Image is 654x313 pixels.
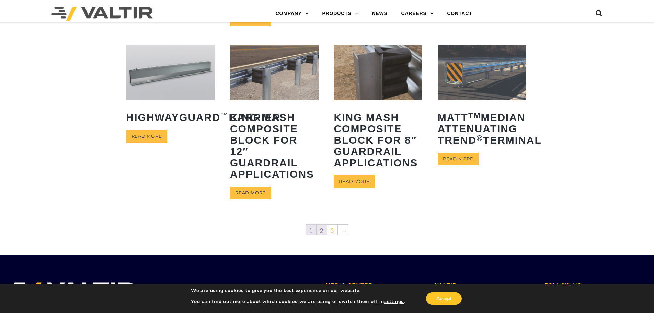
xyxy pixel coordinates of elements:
a: Read more about “MATTTM Median Attenuating TREND® Terminal” [438,153,479,165]
a: MATTTMMedian Attenuating TREND®Terminal [438,45,526,151]
a: HighwayGuard™Barrier [126,45,215,128]
button: settings [384,299,404,305]
a: Read more about “HighwayGuard™ Barrier” [126,130,167,143]
sup: ™ [220,111,229,120]
a: PRODUCTS [315,7,365,21]
img: Valtir [51,7,153,21]
h2: VALTIR [435,282,535,288]
a: NEWS [365,7,394,21]
a: 3 [327,225,337,235]
sup: ® [477,134,483,143]
a: CAREERS [394,7,440,21]
a: COMPANY [269,7,315,21]
img: VALTIR [10,282,135,300]
a: King MASH Composite Block for 8″ Guardrail Applications [334,45,422,174]
a: Read more about “King MASH Composite Block for 12" Guardrail Applications” [230,187,271,199]
h2: HighwayGuard Barrier [126,107,215,128]
a: CONTACT [440,7,479,21]
sup: TM [468,111,481,120]
a: 2 [317,225,327,235]
h2: King MASH Composite Block for 12″ Guardrail Applications [230,107,319,185]
h2: MATT Median Attenuating TREND Terminal [438,107,526,151]
a: → [338,225,348,235]
p: You can find out more about which cookies we are using or switch them off in . [191,299,405,305]
h2: MEDIA CENTER [326,282,425,288]
a: King MASH Composite Block for 12″ Guardrail Applications [230,45,319,185]
p: We are using cookies to give you the best experience on our website. [191,288,405,294]
h2: King MASH Composite Block for 8″ Guardrail Applications [334,107,422,174]
h2: FOLLOW US [544,282,644,288]
span: 1 [306,225,316,235]
nav: Product Pagination [126,224,528,238]
a: Read more about “King MASH Composite Block for 8" Guardrail Applications” [334,175,375,188]
button: Accept [426,292,462,305]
